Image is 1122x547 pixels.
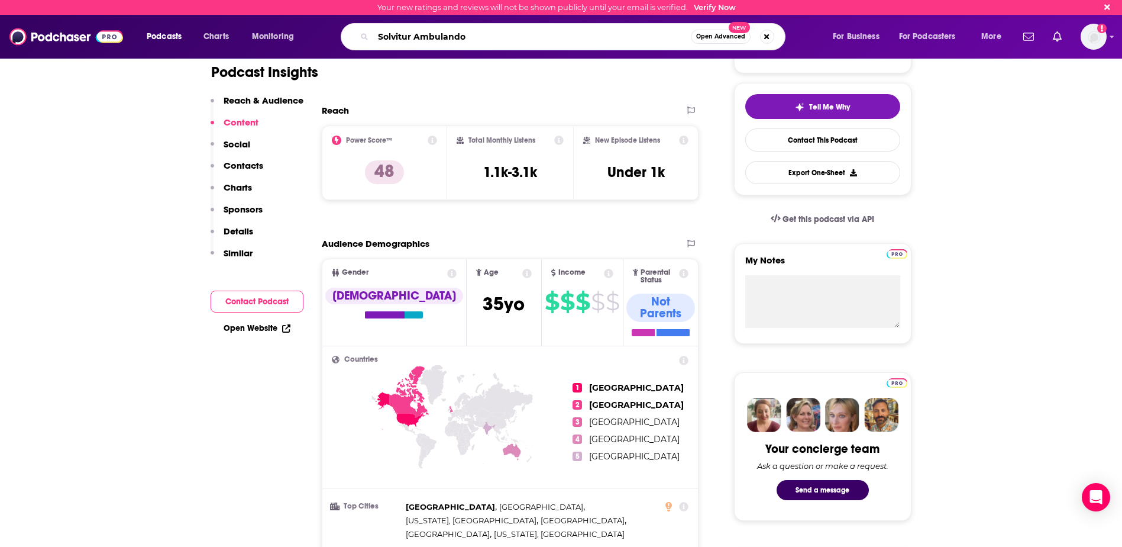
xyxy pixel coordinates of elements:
[211,95,303,117] button: Reach & Audience
[224,95,303,106] p: Reach & Audience
[211,182,252,204] button: Charts
[1048,27,1066,47] a: Show notifications dropdown
[211,291,303,313] button: Contact Podcast
[365,160,404,184] p: 48
[825,398,859,432] img: Jules Profile
[224,226,253,237] p: Details
[541,516,625,525] span: [GEOGRAPHIC_DATA]
[747,398,781,432] img: Sydney Profile
[589,451,680,462] span: [GEOGRAPHIC_DATA]
[765,442,880,456] div: Your concierge team
[757,461,888,471] div: Ask a question or make a request.
[887,378,907,388] img: Podchaser Pro
[344,356,378,363] span: Countries
[833,28,880,45] span: For Business
[589,382,684,393] span: [GEOGRAPHIC_DATA]
[211,117,258,139] button: Content
[322,105,349,116] h2: Reach
[745,128,900,152] a: Contact This Podcast
[1097,24,1107,33] svg: Email not verified
[545,292,559,311] span: $
[211,226,253,247] button: Details
[483,163,537,181] h3: 1.1k-3.1k
[406,514,538,527] span: ,
[1082,483,1110,511] div: Open Intercom Messenger
[809,102,850,112] span: Tell Me Why
[468,136,535,144] h2: Total Monthly Listens
[573,452,582,461] span: 5
[224,323,290,333] a: Open Website
[575,292,590,311] span: $
[729,22,750,33] span: New
[352,23,797,50] div: Search podcasts, credits, & more...
[899,28,956,45] span: For Podcasters
[196,27,236,46] a: Charts
[887,377,907,388] a: Pro website
[864,398,898,432] img: Jon Profile
[745,94,900,119] button: tell me why sparkleTell Me Why
[696,34,745,40] span: Open Advanced
[573,435,582,444] span: 4
[224,160,263,171] p: Contacts
[783,214,874,224] span: Get this podcast via API
[1018,27,1039,47] a: Show notifications dropdown
[325,288,463,304] div: [DEMOGRAPHIC_DATA]
[484,269,499,276] span: Age
[203,28,229,45] span: Charts
[224,139,250,150] p: Social
[591,292,604,311] span: $
[211,139,250,160] button: Social
[406,516,536,525] span: [US_STATE], [GEOGRAPHIC_DATA]
[211,204,263,226] button: Sponsors
[973,27,1016,46] button: open menu
[981,28,1001,45] span: More
[406,527,492,541] span: ,
[558,269,586,276] span: Income
[377,3,736,12] div: Your new ratings and reviews will not be shown publicly until your email is verified.
[211,63,318,81] h1: Podcast Insights
[589,400,684,410] span: [GEOGRAPHIC_DATA]
[606,292,619,311] span: $
[138,27,197,46] button: open menu
[332,503,401,510] h3: Top Cities
[824,27,894,46] button: open menu
[691,30,751,44] button: Open AdvancedNew
[322,238,429,249] h2: Audience Demographics
[589,417,680,427] span: [GEOGRAPHIC_DATA]
[573,400,582,410] span: 2
[224,182,252,193] p: Charts
[745,161,900,184] button: Export One-Sheet
[589,434,680,445] span: [GEOGRAPHIC_DATA]
[786,398,820,432] img: Barbara Profile
[595,136,660,144] h2: New Episode Listens
[1081,24,1107,50] img: User Profile
[211,160,263,182] button: Contacts
[342,269,368,276] span: Gender
[224,117,258,128] p: Content
[244,27,309,46] button: open menu
[887,247,907,259] a: Pro website
[346,136,392,144] h2: Power Score™
[483,292,525,316] span: 35 yo
[499,502,583,511] span: [GEOGRAPHIC_DATA]
[573,417,582,427] span: 3
[1081,24,1107,50] button: Show profile menu
[891,27,973,46] button: open menu
[373,27,691,46] input: Search podcasts, credits, & more...
[887,249,907,259] img: Podchaser Pro
[9,25,123,48] img: Podchaser - Follow, Share and Rate Podcasts
[641,269,677,284] span: Parental Status
[406,529,490,539] span: [GEOGRAPHIC_DATA]
[761,205,884,234] a: Get this podcast via API
[406,502,495,511] span: [GEOGRAPHIC_DATA]
[573,383,582,392] span: 1
[795,102,804,112] img: tell me why sparkle
[745,255,900,275] label: My Notes
[607,163,665,181] h3: Under 1k
[211,247,253,269] button: Similar
[499,500,585,514] span: ,
[406,500,497,514] span: ,
[224,247,253,259] p: Similar
[1081,24,1107,50] span: Logged in as workman-publicity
